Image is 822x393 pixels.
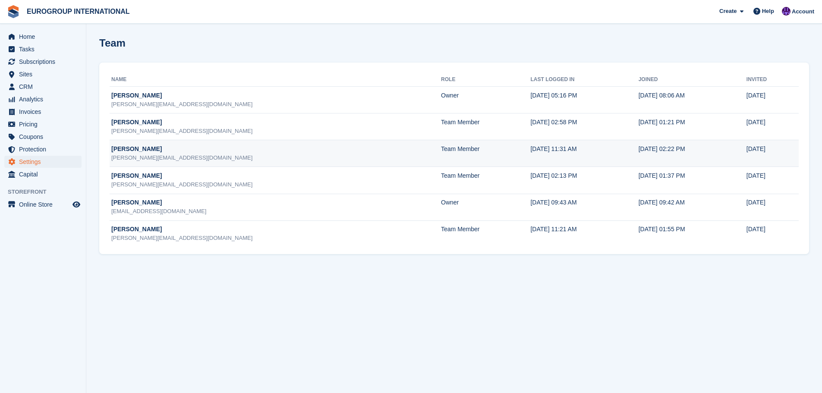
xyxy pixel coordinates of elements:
a: menu [4,93,82,105]
span: Online Store [19,198,71,211]
td: Owner [441,194,530,220]
th: Last logged in [530,73,638,87]
th: Joined [639,73,746,87]
div: [PERSON_NAME][EMAIL_ADDRESS][DOMAIN_NAME] [111,100,441,109]
div: [PERSON_NAME][EMAIL_ADDRESS][DOMAIN_NAME] [111,234,441,242]
a: menu [4,118,82,130]
span: Protection [19,143,71,155]
td: [DATE] [746,194,794,220]
div: [PERSON_NAME] [111,91,441,100]
span: Settings [19,156,71,168]
td: [DATE] 02:13 PM [530,167,638,194]
td: [DATE] [746,113,794,140]
td: [DATE] 01:37 PM [639,167,746,194]
span: Coupons [19,131,71,143]
a: menu [4,43,82,55]
a: menu [4,143,82,155]
span: Create [719,7,737,16]
span: Account [792,7,814,16]
a: Preview store [71,199,82,210]
img: stora-icon-8386f47178a22dfd0bd8f6a31ec36ba5ce8667c1dd55bd0f319d3a0aa187defe.svg [7,5,20,18]
span: Storefront [8,188,86,196]
a: menu [4,68,82,80]
a: menu [4,31,82,43]
div: [PERSON_NAME][EMAIL_ADDRESS][DOMAIN_NAME] [111,127,441,135]
td: Team Member [441,167,530,194]
div: [PERSON_NAME][EMAIL_ADDRESS][DOMAIN_NAME] [111,154,441,162]
a: EUROGROUP INTERNATIONAL [23,4,133,19]
span: Sites [19,68,71,80]
h1: Team [99,37,126,49]
td: [DATE] 11:31 AM [530,140,638,167]
a: menu [4,81,82,93]
td: Team Member [441,220,530,247]
td: [DATE] 08:06 AM [639,87,746,113]
a: menu [4,156,82,168]
div: [PERSON_NAME] [111,198,441,207]
span: Invoices [19,106,71,118]
td: [DATE] 02:22 PM [639,140,746,167]
td: [DATE] [746,140,794,167]
div: [PERSON_NAME] [111,118,441,127]
td: Owner [441,87,530,113]
th: Role [441,73,530,87]
td: [DATE] [746,87,794,113]
td: [DATE] 01:55 PM [639,220,746,247]
img: Calvin Tickner [782,7,791,16]
td: [DATE] [746,167,794,194]
span: Help [762,7,774,16]
span: Subscriptions [19,56,71,68]
span: Capital [19,168,71,180]
th: Invited [746,73,794,87]
span: Tasks [19,43,71,55]
td: [DATE] 01:21 PM [639,113,746,140]
a: menu [4,168,82,180]
span: Pricing [19,118,71,130]
div: [EMAIL_ADDRESS][DOMAIN_NAME] [111,207,441,216]
td: Team Member [441,113,530,140]
span: Analytics [19,93,71,105]
div: [PERSON_NAME] [111,145,441,154]
span: Home [19,31,71,43]
td: [DATE] 09:43 AM [530,194,638,220]
span: CRM [19,81,71,93]
a: menu [4,131,82,143]
td: [DATE] 05:16 PM [530,87,638,113]
div: [PERSON_NAME] [111,171,441,180]
th: Name [110,73,441,87]
div: [PERSON_NAME][EMAIL_ADDRESS][DOMAIN_NAME] [111,180,441,189]
a: menu [4,198,82,211]
td: [DATE] 11:21 AM [530,220,638,247]
a: menu [4,56,82,68]
td: [DATE] [746,220,794,247]
td: Team Member [441,140,530,167]
div: [PERSON_NAME] [111,225,441,234]
td: [DATE] 09:42 AM [639,194,746,220]
td: [DATE] 02:58 PM [530,113,638,140]
a: menu [4,106,82,118]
